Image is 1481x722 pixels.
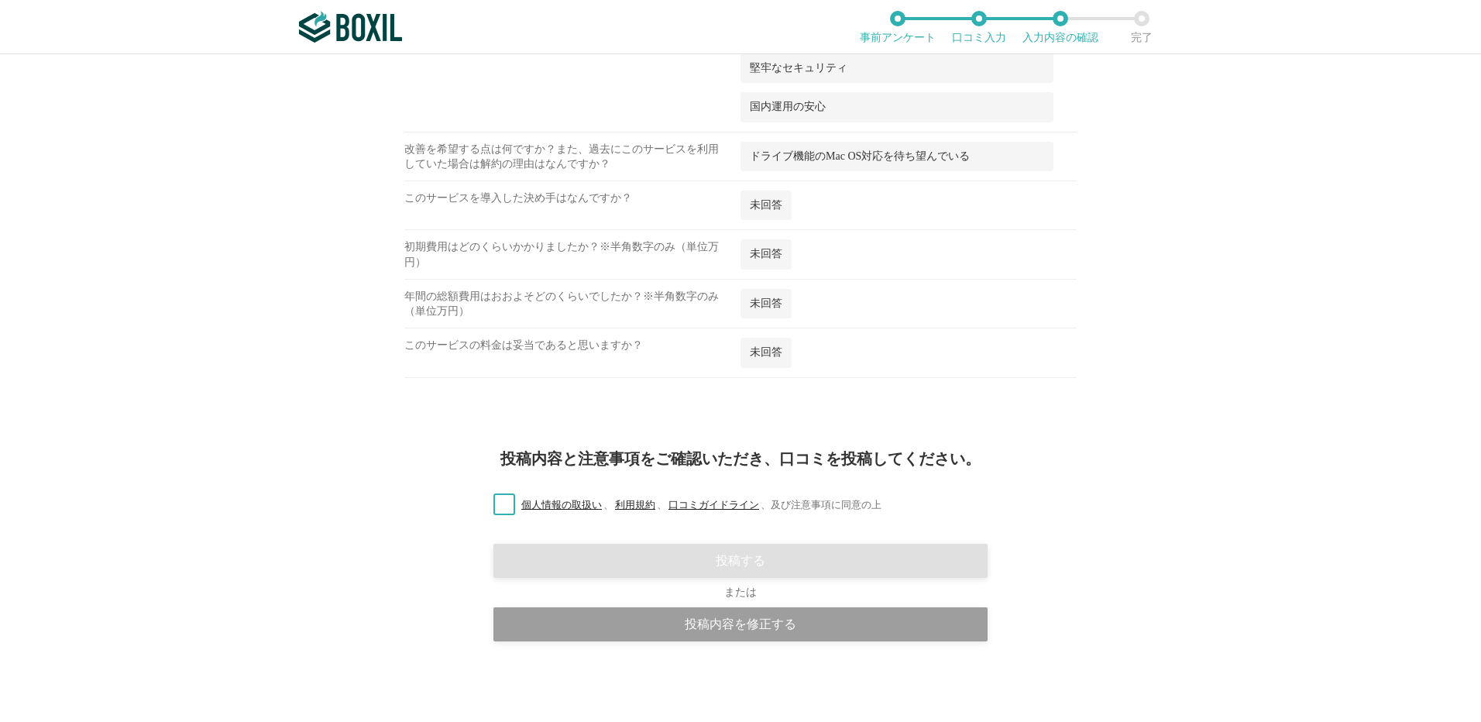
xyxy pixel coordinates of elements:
span: 未回答 [750,346,782,358]
div: このサービスの良い点・気に入ってる点はなんですか？ [404,14,740,131]
li: 事前アンケート [857,11,938,43]
span: ドライブ機能のMac OS対応を待ち望んでいる [750,150,970,162]
a: 利用規約 [613,499,657,511]
span: 国内運用の安心 [750,101,826,112]
li: 完了 [1101,11,1182,43]
div: 投稿内容を修正する [493,607,988,641]
a: 口コミガイドライン [667,499,761,511]
div: 初期費用はどのくらいかかりましたか？※半角数字のみ（単位万円） [404,239,740,278]
div: 改善を希望する点は何ですか？また、過去にこのサービスを利用していた場合は解約の理由はなんですか？ [404,142,740,180]
div: 年間の総額費用はおおよそどのくらいでしたか？※半角数字のみ（単位万円） [404,289,740,328]
li: 入力内容の確認 [1019,11,1101,43]
li: 口コミ入力 [938,11,1019,43]
img: ボクシルSaaS_ロゴ [299,12,402,43]
div: このサービスを導入した決め手はなんですか？ [404,191,740,229]
span: 未回答 [750,248,782,260]
span: 未回答 [750,297,782,309]
label: 、 、 、 及び注意事項に同意の上 [481,497,881,514]
span: 未回答 [750,199,782,211]
div: このサービスの料金は妥当であると思いますか？ [404,338,740,376]
a: 個人情報の取扱い [520,499,603,511]
span: 堅牢なセキュリティ [750,62,847,74]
